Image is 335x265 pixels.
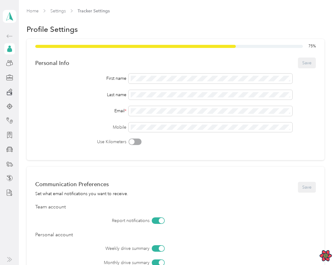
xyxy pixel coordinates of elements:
[320,250,332,262] button: Open React Query Devtools
[27,26,78,32] h1: Profile Settings
[35,203,316,211] div: Team account
[50,8,66,14] a: Settings
[35,190,128,197] div: Set what email notifications you want to receive.
[78,8,110,14] span: Tracker Settings
[27,8,39,14] a: Home
[35,231,316,239] div: Personal account
[35,108,127,114] div: Email
[35,124,127,130] label: Mobile
[70,245,150,252] label: Weekly drive summary
[35,92,127,98] div: Last name
[300,230,335,265] iframe: Everlance-gr Chat Button Frame
[70,217,150,224] label: Report notifications
[35,181,128,187] div: Communication Preferences
[35,139,127,145] label: Use Kilometers
[35,60,69,66] div: Personal Info
[35,75,127,82] div: First name
[308,44,316,49] span: 75 %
